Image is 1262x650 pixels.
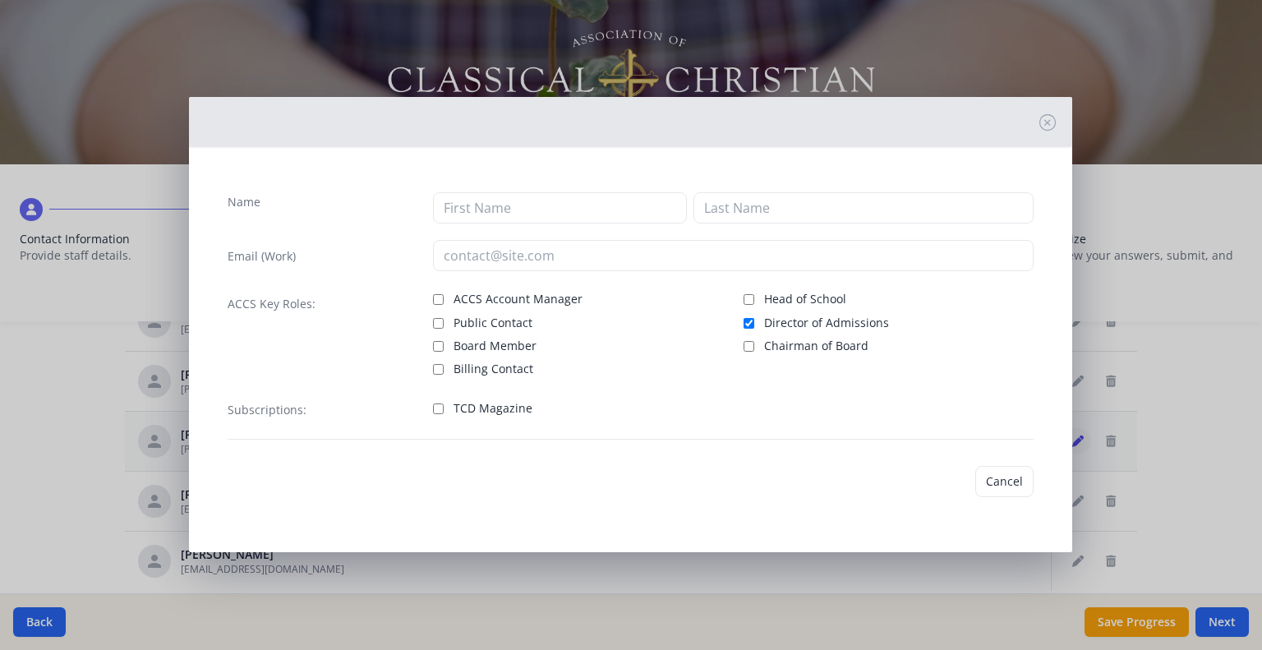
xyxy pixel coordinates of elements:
[975,466,1034,497] button: Cancel
[433,341,444,352] input: Board Member
[454,400,532,417] span: TCD Magazine
[454,315,532,331] span: Public Contact
[764,338,868,354] span: Chairman of Board
[454,338,537,354] span: Board Member
[744,294,754,305] input: Head of School
[228,248,296,265] label: Email (Work)
[228,296,315,312] label: ACCS Key Roles:
[454,291,583,307] span: ACCS Account Manager
[433,192,687,224] input: First Name
[433,318,444,329] input: Public Contact
[744,341,754,352] input: Chairman of Board
[693,192,1034,224] input: Last Name
[433,240,1034,271] input: contact@site.com
[744,318,754,329] input: Director of Admissions
[433,403,444,414] input: TCD Magazine
[764,291,846,307] span: Head of School
[764,315,889,331] span: Director of Admissions
[228,194,260,210] label: Name
[433,294,444,305] input: ACCS Account Manager
[228,402,306,418] label: Subscriptions:
[433,364,444,375] input: Billing Contact
[454,361,533,377] span: Billing Contact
